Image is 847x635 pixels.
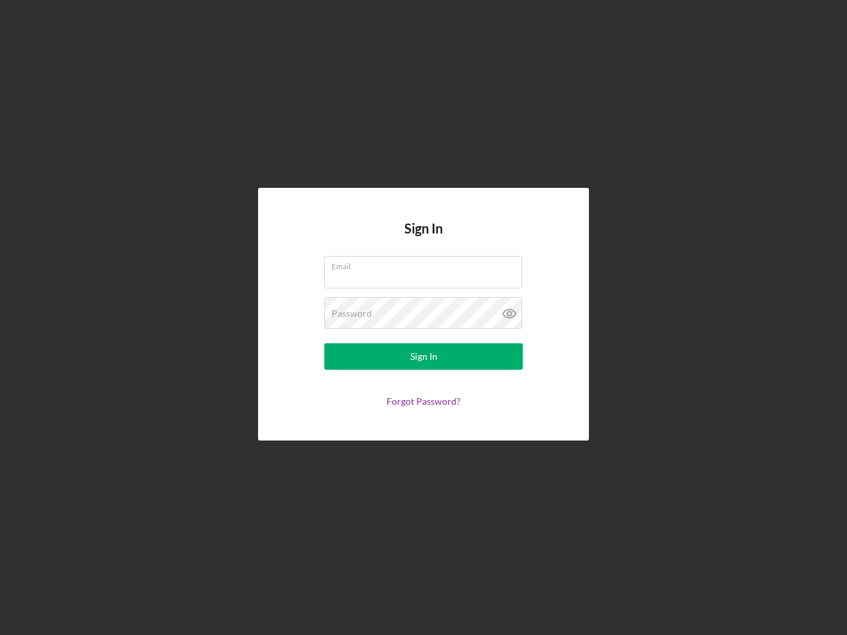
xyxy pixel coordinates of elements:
h4: Sign In [404,221,443,256]
label: Password [332,308,372,319]
a: Forgot Password? [386,396,461,407]
button: Sign In [324,343,523,370]
div: Sign In [410,343,437,370]
label: Email [332,257,522,271]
